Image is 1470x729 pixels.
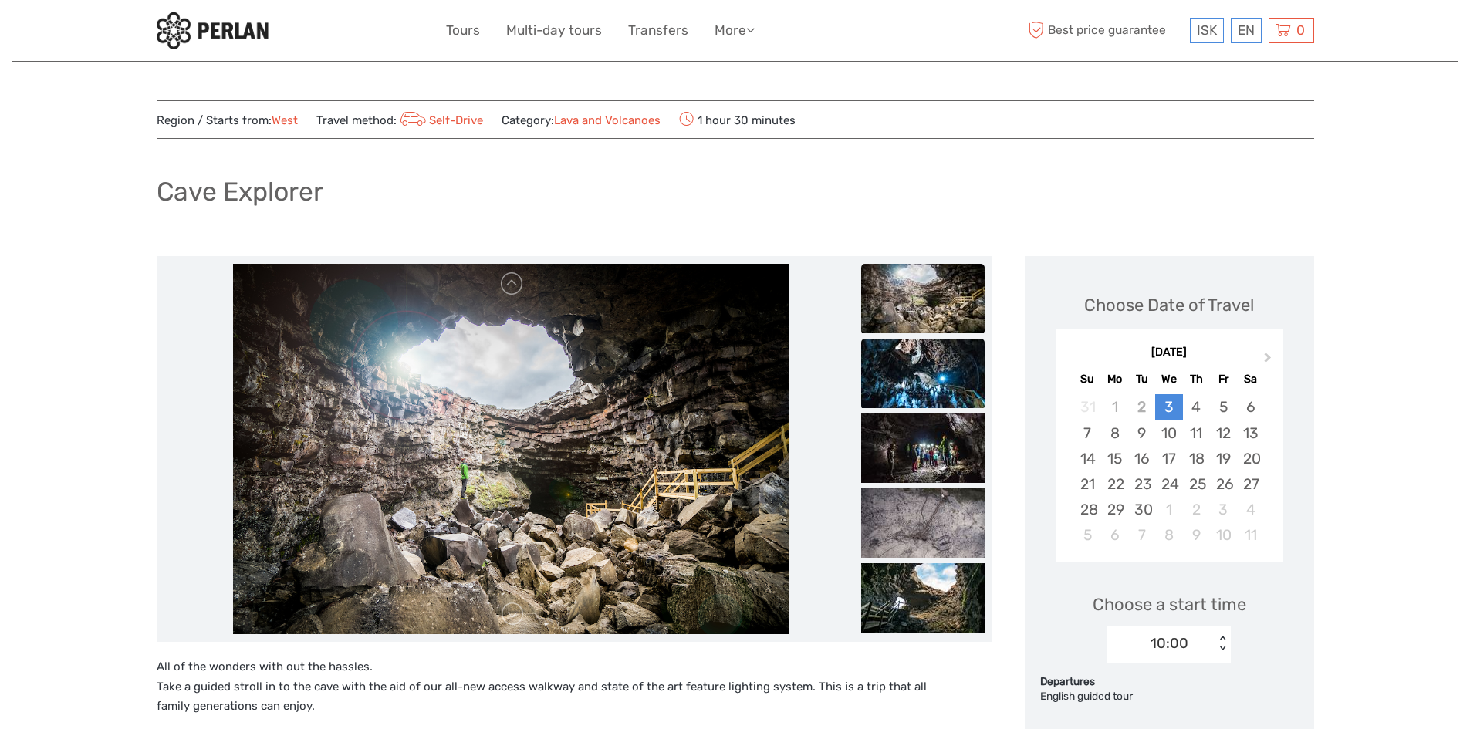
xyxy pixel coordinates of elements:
img: 926b736e6be6477e8124767ad446e6ec_main_slider.jpeg [233,264,789,634]
div: Choose Thursday, October 9th, 2025 [1183,522,1210,548]
div: Th [1183,369,1210,390]
img: 926b736e6be6477e8124767ad446e6ec_slider_thumbnail.jpeg [861,264,985,333]
div: Choose Wednesday, September 17th, 2025 [1155,446,1182,471]
div: Mo [1101,369,1128,390]
div: Choose Friday, September 26th, 2025 [1210,471,1237,497]
div: Not available Tuesday, September 2nd, 2025 [1128,394,1155,420]
div: Choose Thursday, September 11th, 2025 [1183,420,1210,446]
img: 985b1baaa8f34bc8b7574ececeae9f0c_slider_thumbnail.jpeg [861,563,985,633]
div: Choose Saturday, October 11th, 2025 [1237,522,1264,548]
div: Choose Friday, September 19th, 2025 [1210,446,1237,471]
div: Choose Wednesday, September 3rd, 2025 [1155,394,1182,420]
div: Choose Saturday, September 6th, 2025 [1237,394,1264,420]
img: bd7bbe6646e44b9cbbb7dc7473c59fac_slider_thumbnail.jpeg [861,339,985,408]
div: Choose Friday, October 3rd, 2025 [1210,497,1237,522]
div: Not available Monday, September 1st, 2025 [1101,394,1128,420]
button: Open LiveChat chat widget [177,24,196,42]
div: Choose Wednesday, September 10th, 2025 [1155,420,1182,446]
div: Choose Monday, September 22nd, 2025 [1101,471,1128,497]
div: Choose Date of Travel [1084,293,1254,317]
div: Choose Wednesday, October 1st, 2025 [1155,497,1182,522]
p: All of the wonders with out the hassles. Take a guided stroll in to the cave with the aid of our ... [157,657,992,717]
div: Choose Friday, September 12th, 2025 [1210,420,1237,446]
div: Choose Sunday, September 7th, 2025 [1074,420,1101,446]
div: Tu [1128,369,1155,390]
div: Choose Thursday, September 18th, 2025 [1183,446,1210,471]
div: Choose Thursday, September 4th, 2025 [1183,394,1210,420]
img: 32e52d56475a491e864019319ecf310c_slider_thumbnail.jpeg [861,488,985,558]
span: Choose a start time [1093,592,1246,616]
div: Choose Saturday, October 4th, 2025 [1237,497,1264,522]
div: Choose Tuesday, September 30th, 2025 [1128,497,1155,522]
div: English guided tour [1040,689,1299,704]
span: Region / Starts from: [157,113,298,129]
div: month 2025-09 [1060,394,1278,548]
a: More [715,19,755,42]
div: Choose Monday, October 6th, 2025 [1101,522,1128,548]
div: Choose Friday, October 10th, 2025 [1210,522,1237,548]
div: Choose Friday, September 5th, 2025 [1210,394,1237,420]
div: Choose Sunday, September 14th, 2025 [1074,446,1101,471]
span: Travel method: [316,109,484,130]
div: Choose Tuesday, September 23rd, 2025 [1128,471,1155,497]
a: Transfers [628,19,688,42]
p: We're away right now. Please check back later! [22,27,174,39]
div: Choose Sunday, October 5th, 2025 [1074,522,1101,548]
div: Choose Wednesday, October 8th, 2025 [1155,522,1182,548]
div: Choose Sunday, September 21st, 2025 [1074,471,1101,497]
span: Category: [502,113,661,129]
div: Su [1074,369,1101,390]
h1: Cave Explorer [157,176,323,208]
img: 243275cbbb03444aa9b6f9008c7eb523_slider_thumbnail.jpeg [861,413,985,483]
div: Choose Saturday, September 20th, 2025 [1237,446,1264,471]
div: EN [1231,18,1262,43]
button: Next Month [1257,349,1282,373]
div: We [1155,369,1182,390]
span: 1 hour 30 minutes [679,109,796,130]
div: Sa [1237,369,1264,390]
div: < > [1216,636,1229,652]
div: Choose Saturday, September 27th, 2025 [1237,471,1264,497]
a: Multi-day tours [506,19,602,42]
div: Not available Sunday, August 31st, 2025 [1074,394,1101,420]
img: 288-6a22670a-0f57-43d8-a107-52fbc9b92f2c_logo_small.jpg [157,12,269,49]
div: Choose Thursday, September 25th, 2025 [1183,471,1210,497]
div: [DATE] [1056,345,1283,361]
a: Lava and Volcanoes [554,113,661,127]
div: Choose Wednesday, September 24th, 2025 [1155,471,1182,497]
div: Choose Monday, September 29th, 2025 [1101,497,1128,522]
span: Best price guarantee [1025,18,1186,43]
a: Self-Drive [397,113,484,127]
div: Choose Monday, September 15th, 2025 [1101,446,1128,471]
a: West [272,113,298,127]
div: Departures [1040,674,1299,690]
div: Choose Sunday, September 28th, 2025 [1074,497,1101,522]
span: 0 [1294,22,1307,38]
div: Choose Saturday, September 13th, 2025 [1237,420,1264,446]
div: Choose Tuesday, September 16th, 2025 [1128,446,1155,471]
div: Choose Thursday, October 2nd, 2025 [1183,497,1210,522]
div: Fr [1210,369,1237,390]
span: ISK [1197,22,1217,38]
div: Choose Tuesday, September 9th, 2025 [1128,420,1155,446]
div: Choose Tuesday, October 7th, 2025 [1128,522,1155,548]
a: Tours [446,19,480,42]
div: Choose Monday, September 8th, 2025 [1101,420,1128,446]
div: 10:00 [1151,633,1188,653]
